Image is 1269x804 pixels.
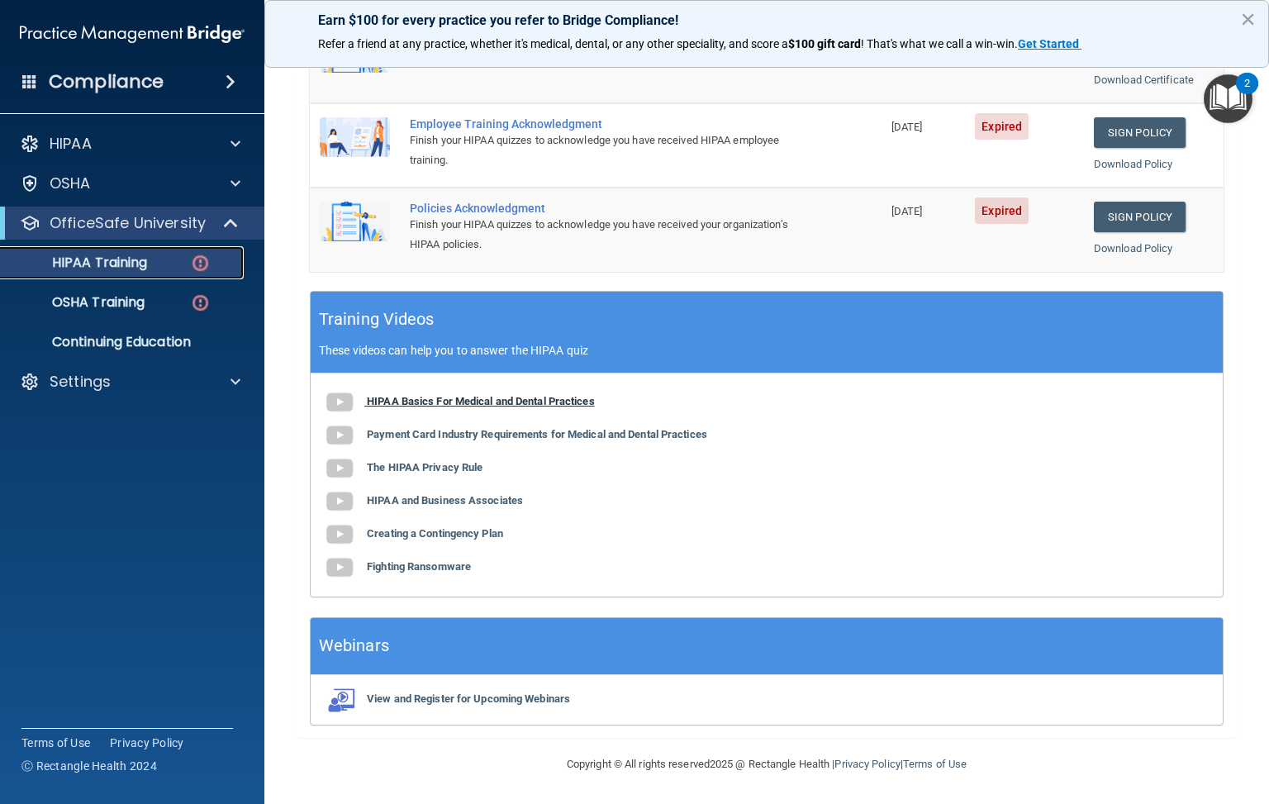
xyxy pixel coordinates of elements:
p: Settings [50,372,111,392]
h5: Training Videos [319,305,435,334]
span: [DATE] [891,121,923,133]
h5: Webinars [319,631,389,660]
button: Open Resource Center, 2 new notifications [1204,74,1252,123]
a: Privacy Policy [834,758,900,770]
span: ! That's what we call a win-win. [861,37,1018,50]
p: Continuing Education [11,334,236,350]
b: Creating a Contingency Plan [367,527,503,540]
b: View and Register for Upcoming Webinars [367,692,570,705]
p: These videos can help you to answer the HIPAA quiz [319,344,1214,357]
a: OfficeSafe University [20,213,240,233]
a: Download Policy [1094,242,1173,255]
img: gray_youtube_icon.38fcd6cc.png [323,452,356,485]
img: gray_youtube_icon.38fcd6cc.png [323,419,356,452]
a: Sign Policy [1094,202,1186,232]
b: The HIPAA Privacy Rule [367,461,482,473]
span: Expired [975,197,1029,224]
p: HIPAA [50,134,92,154]
img: webinarIcon.c7ebbf15.png [323,687,356,712]
a: Privacy Policy [110,735,184,751]
strong: $100 gift card [788,37,861,50]
img: PMB logo [20,17,245,50]
img: gray_youtube_icon.38fcd6cc.png [323,485,356,518]
p: Earn $100 for every practice you refer to Bridge Compliance! [318,12,1214,28]
p: OSHA [50,174,91,193]
div: Employee Training Acknowledgment [410,117,799,131]
b: Fighting Ransomware [367,560,471,573]
a: Sign Policy [1094,117,1186,148]
a: Terms of Use [21,735,90,751]
div: Finish your HIPAA quizzes to acknowledge you have received HIPAA employee training. [410,131,799,170]
p: OSHA Training [11,294,145,311]
p: HIPAA Training [11,255,147,271]
b: HIPAA and Business Associates [367,494,523,507]
img: gray_youtube_icon.38fcd6cc.png [323,386,356,419]
div: Policies Acknowledgment [410,202,799,215]
img: danger-circle.6113f641.png [190,253,211,274]
span: Expired [975,113,1029,140]
img: gray_youtube_icon.38fcd6cc.png [323,551,356,584]
button: Close [1240,6,1256,32]
span: [DATE] [891,205,923,217]
a: OSHA [20,174,240,193]
div: Copyright © All rights reserved 2025 @ Rectangle Health | | [465,738,1068,791]
b: HIPAA Basics For Medical and Dental Practices [367,395,595,407]
b: Payment Card Industry Requirements for Medical and Dental Practices [367,428,707,440]
div: 2 [1244,83,1250,105]
a: Download Policy [1094,158,1173,170]
span: Ⓒ Rectangle Health 2024 [21,758,157,774]
a: Get Started [1018,37,1081,50]
a: HIPAA [20,134,240,154]
img: gray_youtube_icon.38fcd6cc.png [323,518,356,551]
strong: Get Started [1018,37,1079,50]
p: OfficeSafe University [50,213,206,233]
a: Terms of Use [903,758,967,770]
div: Finish your HIPAA quizzes to acknowledge you have received your organization’s HIPAA policies. [410,215,799,255]
h4: Compliance [49,70,164,93]
img: danger-circle.6113f641.png [190,293,211,313]
a: Download Certificate [1094,74,1194,86]
span: Refer a friend at any practice, whether it's medical, dental, or any other speciality, and score a [318,37,788,50]
a: Settings [20,372,240,392]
